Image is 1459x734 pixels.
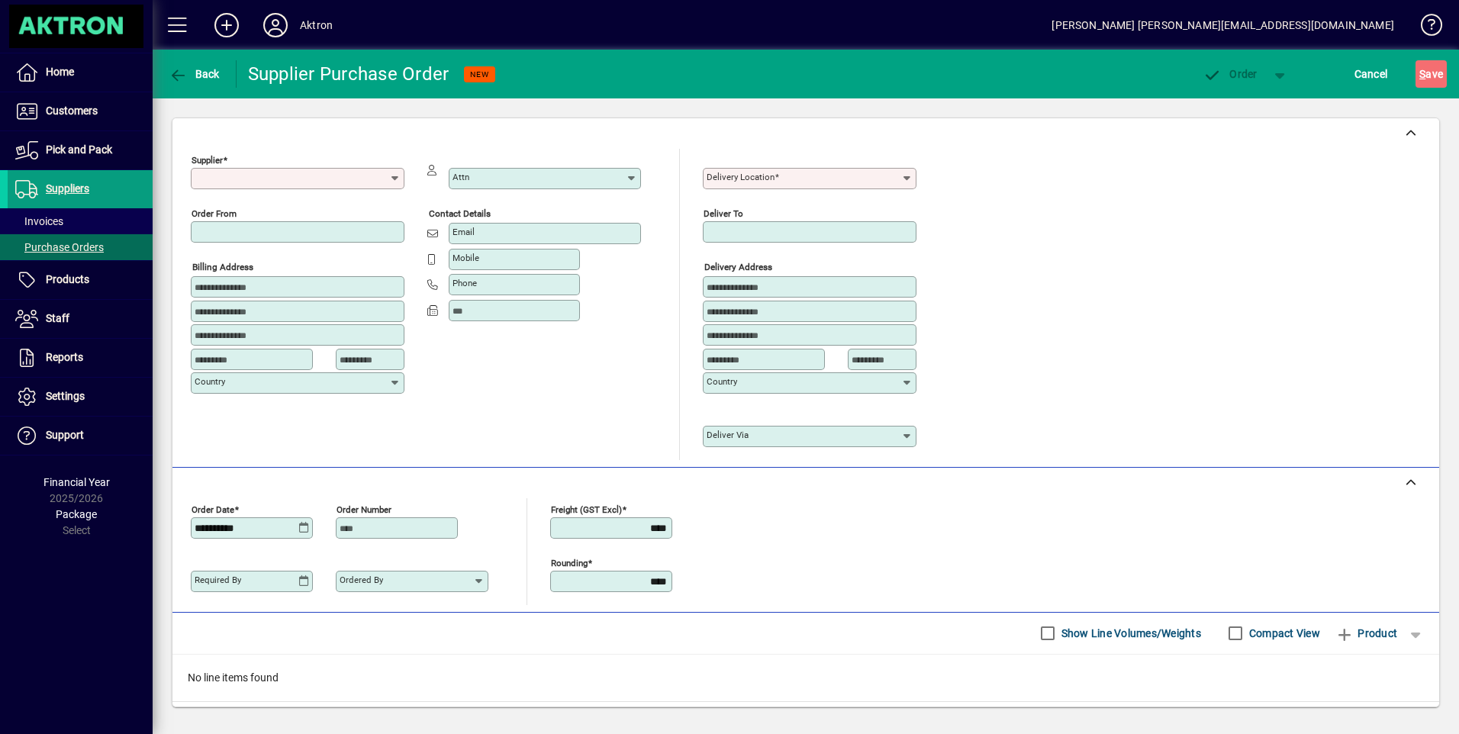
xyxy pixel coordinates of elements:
[707,430,749,440] mat-label: Deliver via
[43,476,110,488] span: Financial Year
[46,66,74,78] span: Home
[195,575,241,585] mat-label: Required by
[1196,60,1265,88] button: Order
[1246,626,1320,641] label: Compact View
[202,11,251,39] button: Add
[1351,60,1392,88] button: Cancel
[46,273,89,285] span: Products
[8,300,153,338] a: Staff
[8,339,153,377] a: Reports
[453,227,475,237] mat-label: Email
[46,312,69,324] span: Staff
[8,417,153,455] a: Support
[192,504,234,514] mat-label: Order date
[551,557,588,568] mat-label: Rounding
[1354,62,1388,86] span: Cancel
[470,69,489,79] span: NEW
[1203,68,1258,80] span: Order
[192,208,237,219] mat-label: Order from
[340,575,383,585] mat-label: Ordered by
[453,278,477,288] mat-label: Phone
[172,655,1439,701] div: No line items found
[15,241,104,253] span: Purchase Orders
[192,155,223,166] mat-label: Supplier
[707,172,775,182] mat-label: Delivery Location
[15,215,63,227] span: Invoices
[169,68,220,80] span: Back
[1058,626,1201,641] label: Show Line Volumes/Weights
[551,504,622,514] mat-label: Freight (GST excl)
[248,62,449,86] div: Supplier Purchase Order
[46,182,89,195] span: Suppliers
[8,261,153,299] a: Products
[707,376,737,387] mat-label: Country
[453,172,469,182] mat-label: Attn
[8,208,153,234] a: Invoices
[56,508,97,520] span: Package
[1419,62,1443,86] span: ave
[1052,13,1394,37] div: [PERSON_NAME] [PERSON_NAME][EMAIL_ADDRESS][DOMAIN_NAME]
[300,13,333,37] div: Aktron
[251,11,300,39] button: Profile
[704,208,743,219] mat-label: Deliver To
[8,92,153,130] a: Customers
[8,53,153,92] a: Home
[1409,3,1440,53] a: Knowledge Base
[8,234,153,260] a: Purchase Orders
[195,376,225,387] mat-label: Country
[8,131,153,169] a: Pick and Pack
[337,504,391,514] mat-label: Order number
[453,253,479,263] mat-label: Mobile
[1419,68,1425,80] span: S
[46,143,112,156] span: Pick and Pack
[153,60,237,88] app-page-header-button: Back
[8,378,153,416] a: Settings
[46,390,85,402] span: Settings
[46,105,98,117] span: Customers
[1416,60,1447,88] button: Save
[46,351,83,363] span: Reports
[165,60,224,88] button: Back
[46,429,84,441] span: Support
